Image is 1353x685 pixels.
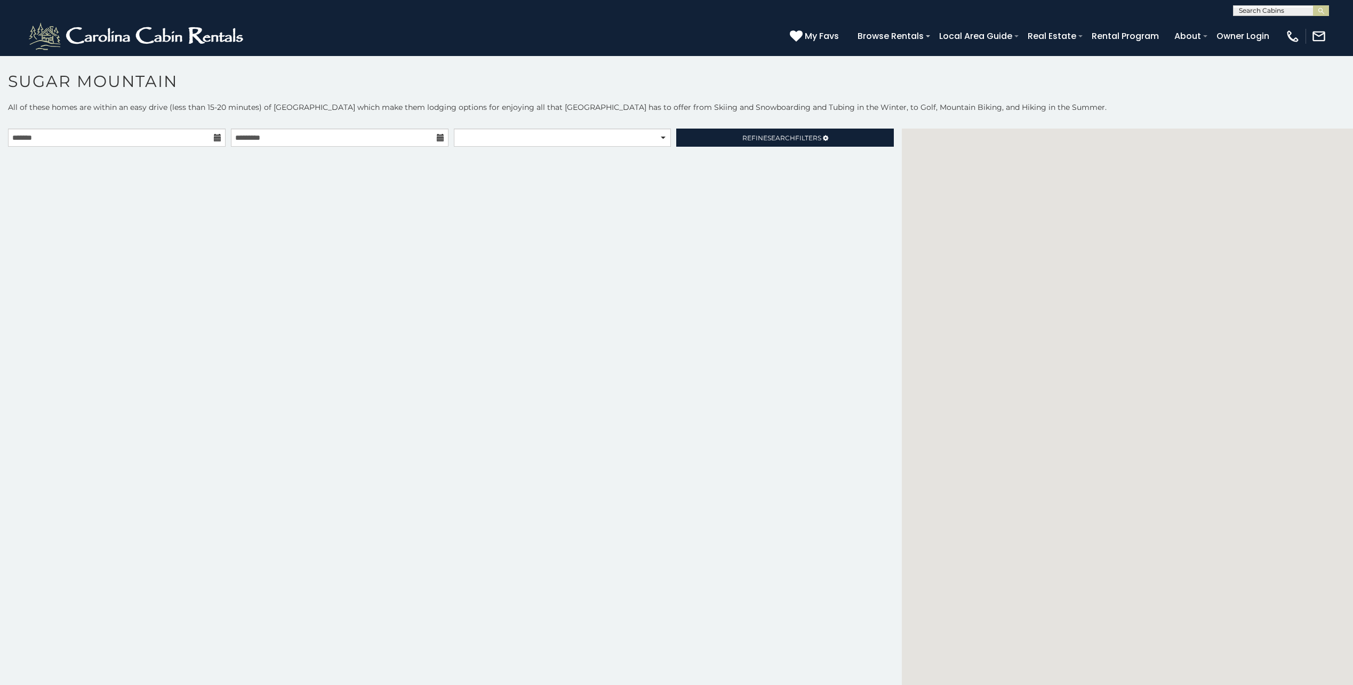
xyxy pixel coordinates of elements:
a: RefineSearchFilters [676,129,894,147]
a: About [1169,27,1206,45]
a: Rental Program [1086,27,1164,45]
img: White-1-2.png [27,20,248,52]
a: Real Estate [1022,27,1082,45]
a: Browse Rentals [852,27,929,45]
span: Search [767,134,795,142]
img: mail-regular-white.png [1311,29,1326,44]
a: Owner Login [1211,27,1275,45]
a: Local Area Guide [934,27,1018,45]
span: My Favs [805,29,839,43]
a: My Favs [790,29,842,43]
img: phone-regular-white.png [1285,29,1300,44]
span: Refine Filters [742,134,821,142]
